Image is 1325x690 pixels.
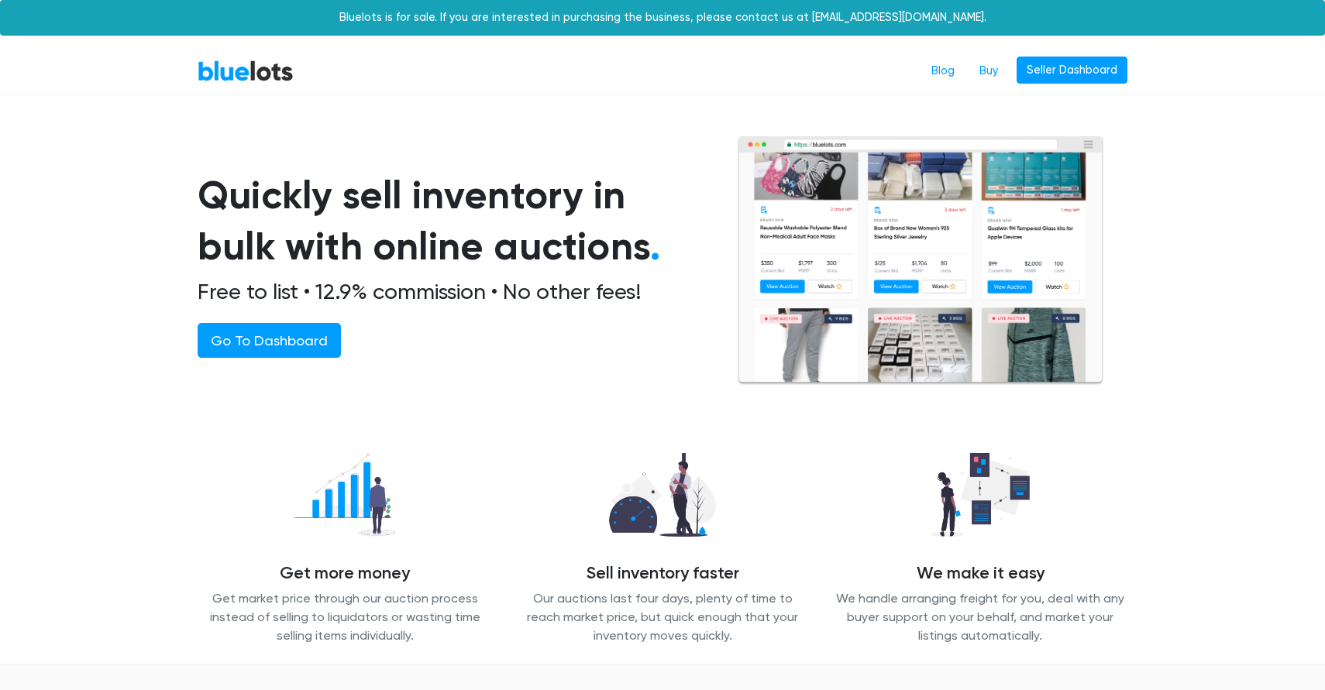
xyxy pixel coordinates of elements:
h4: Get more money [198,564,492,584]
h1: Quickly sell inventory in bulk with online auctions [198,170,700,273]
img: we_manage-77d26b14627abc54d025a00e9d5ddefd645ea4957b3cc0d2b85b0966dac19dae.png [918,445,1042,545]
p: Get market price through our auction process instead of selling to liquidators or wasting time se... [198,589,492,645]
p: Our auctions last four days, plenty of time to reach market price, but quick enough that your inv... [515,589,810,645]
a: Blog [919,57,967,86]
span: . [650,223,660,269]
h4: Sell inventory faster [515,564,810,584]
img: browserlots-effe8949e13f0ae0d7b59c7c387d2f9fb811154c3999f57e71a08a1b8b46c466.png [737,136,1104,386]
a: Seller Dashboard [1017,57,1127,84]
img: sell_faster-bd2504629311caa3513348c509a54ef7601065d855a39eafb26c6393f8aa8a46.png [597,445,729,545]
h2: Free to list • 12.9% commission • No other fees! [198,279,700,305]
a: BlueLots [198,60,294,82]
img: recover_more-49f15717009a7689fa30a53869d6e2571c06f7df1acb54a68b0676dd95821868.png [281,445,408,545]
p: We handle arranging freight for you, deal with any buyer support on your behalf, and market your ... [833,589,1127,645]
a: Go To Dashboard [198,323,341,358]
h4: We make it easy [833,564,1127,584]
a: Buy [967,57,1010,86]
